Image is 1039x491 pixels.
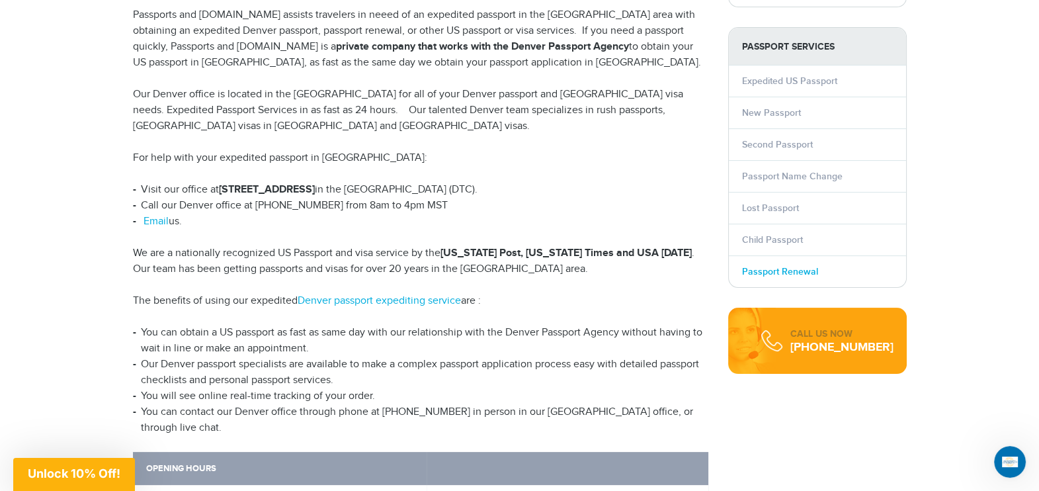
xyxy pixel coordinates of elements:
li: Call our Denver office at [PHONE_NUMBER] from 8am to 4pm MST [133,198,708,214]
p: Passports and [DOMAIN_NAME] assists travelers in neeed of an expedited passport in the [GEOGRAPHI... [133,7,708,71]
p: For help with your expedited passport in [GEOGRAPHIC_DATA]: [133,150,708,166]
p: We are a nationally recognized US Passport and visa service by the . Our team has been getting pa... [133,246,708,277]
a: Lost Passport [742,202,799,214]
a: Child Passport [742,234,803,246]
p: Our Denver office is located in the [GEOGRAPHIC_DATA] for all of your Denver passport and [GEOGRA... [133,87,708,134]
li: You will see online real-time tracking of your order. [133,388,708,404]
li: Our Denver passport specialists are available to make a complex passport application process easy... [133,357,708,388]
div: Unlock 10% Off! [13,458,135,491]
p: The benefits of using our expedited are : [133,293,708,309]
li: You can contact our Denver office through phone at [PHONE_NUMBER] in person in our [GEOGRAPHIC_DA... [133,404,708,436]
strong: [STREET_ADDRESS] [219,183,315,196]
li: us. [133,214,708,230]
strong: [US_STATE] Post, [US_STATE] Times and USA [DATE] [440,247,692,259]
a: Passport Renewal [742,266,818,277]
a: Expedited US Passport [742,75,837,87]
div: CALL US NOW [790,328,894,341]
li: Visit our office at in the [GEOGRAPHIC_DATA] (DTC). [133,182,708,198]
a: New Passport [742,107,801,118]
strong: PASSPORT SERVICES [729,28,906,66]
span: Unlock 10% Off! [28,467,120,480]
a: Second Passport [742,139,813,150]
div: [PHONE_NUMBER] [790,341,894,354]
a: Passport Name Change [742,171,843,182]
a: Email [144,215,169,228]
strong: private company that works with the Denver Passport Agency [336,40,629,53]
iframe: Intercom live chat [994,446,1026,478]
li: You can obtain a US passport as fast as same day with our relationship with the Denver Passport A... [133,325,708,357]
a: Denver passport expediting service [298,294,461,307]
